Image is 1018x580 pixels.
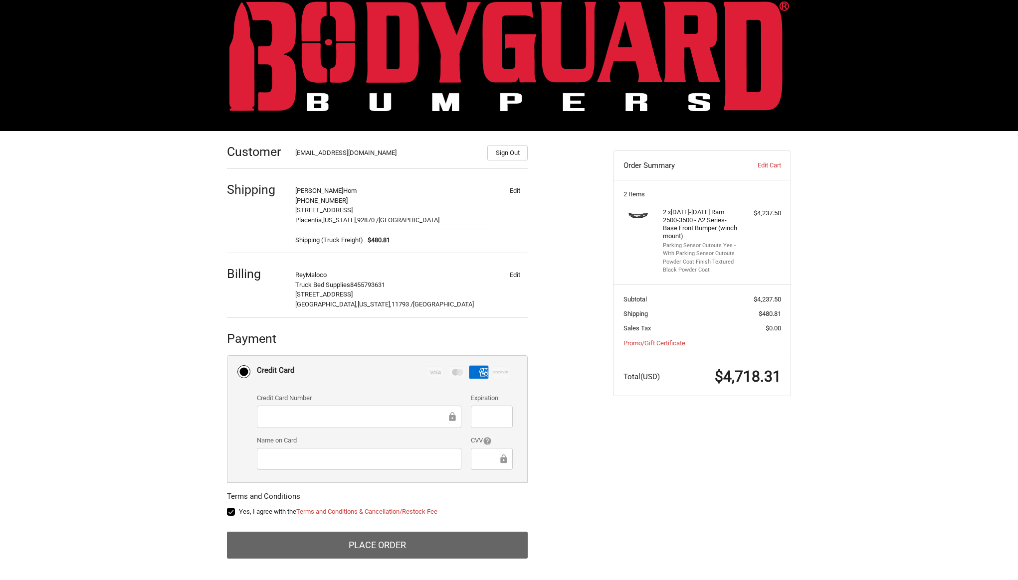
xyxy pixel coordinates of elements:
span: [US_STATE], [358,300,392,308]
h2: Shipping [227,182,285,197]
li: Parking Sensor Cutouts Yes - With Parking Sensor Cutouts [663,242,739,258]
h3: 2 Items [623,190,781,198]
span: Shipping (Truck Freight) [295,235,363,245]
label: CVV [471,435,512,445]
span: Yes, I agree with the [239,508,437,515]
span: [GEOGRAPHIC_DATA] [413,300,474,308]
div: Credit Card [257,362,294,379]
span: Placentia, [295,216,323,224]
button: Edit [502,268,528,282]
span: $4,237.50 [754,295,781,303]
li: Powder Coat Finish Textured Black Powder Coat [663,258,739,275]
span: Shipping [623,310,648,317]
a: Promo/Gift Certificate [623,339,685,347]
span: $4,718.31 [715,368,781,385]
label: Credit Card Number [257,393,461,403]
h3: Order Summary [623,160,732,170]
span: $480.81 [363,235,391,245]
span: Subtotal [623,295,647,303]
span: 11793 / [392,300,413,308]
span: [PERSON_NAME] [295,187,343,194]
iframe: Chat Widget [968,532,1018,580]
label: Expiration [471,393,512,403]
span: [STREET_ADDRESS] [295,290,353,298]
a: Terms and Conditions & Cancellation/Restock Fee [296,508,437,515]
h2: Payment [227,331,285,346]
span: [GEOGRAPHIC_DATA] [379,216,439,224]
button: Edit [502,183,528,197]
span: Truck Bed Supplies [295,281,350,289]
img: BODYGUARD BUMPERS [229,1,789,111]
span: Maloco [306,271,327,279]
span: $480.81 [759,310,781,317]
span: [GEOGRAPHIC_DATA], [295,300,358,308]
span: Sales Tax [623,324,651,332]
span: [PHONE_NUMBER] [295,197,348,204]
span: 8455793631 [350,281,385,289]
div: $4,237.50 [742,208,781,218]
h2: Billing [227,266,285,282]
span: Hom [343,187,357,194]
h4: 2 x [DATE]-[DATE] Ram 2500-3500 - A2 Series- Base Front Bumper (winch mount) [663,208,739,241]
a: Edit Cart [731,160,781,170]
span: Rey [295,271,306,279]
legend: Terms and Conditions [227,491,300,507]
span: $0.00 [766,324,781,332]
h2: Customer [227,144,285,159]
span: [STREET_ADDRESS] [295,206,353,214]
div: [EMAIL_ADDRESS][DOMAIN_NAME] [295,148,478,160]
span: Total (USD) [623,372,660,381]
span: [US_STATE], [323,216,357,224]
button: Sign Out [487,145,528,160]
span: 92870 / [357,216,379,224]
button: Place Order [227,532,528,559]
label: Name on Card [257,435,461,445]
